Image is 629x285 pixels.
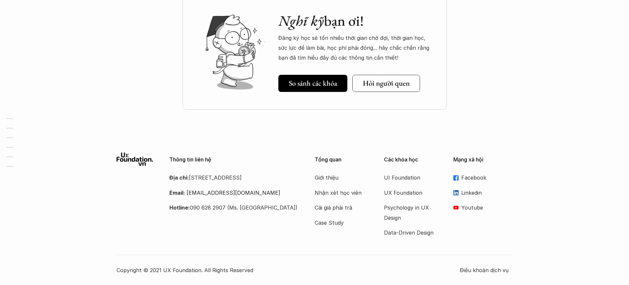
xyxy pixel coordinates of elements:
[315,157,374,163] p: Tổng quan
[461,173,513,183] p: Facebook
[453,203,513,213] a: Youtube
[117,265,460,275] p: Copyright © 2021 UX Foundation. All Rights Reserved
[289,79,337,88] h5: So sánh các khóa
[384,188,437,198] a: UX Foundation
[278,75,347,92] a: So sánh các khóa
[315,203,367,213] a: Cái giá phải trả
[169,189,185,196] strong: Email:
[278,12,434,30] h2: bạn ơi!
[315,188,367,198] a: Nhận xét học viên
[169,203,298,213] p: 090 628 2907 (Ms. [GEOGRAPHIC_DATA])
[453,157,513,163] p: Mạng xã hội
[169,174,189,181] strong: Địa chỉ:
[352,75,420,92] a: Hỏi người quen
[278,33,434,63] p: Đăng ký học sẽ tốn nhiều thời gian chờ đợi, thời gian học, sức lực để làm bài, học phí phải đóng....
[453,173,513,183] a: Facebook
[460,265,513,275] a: Điều khoản dịch vụ
[384,173,437,183] a: UI Foundation
[384,157,443,163] p: Các khóa học
[363,79,410,88] h5: Hỏi người quen
[461,188,513,198] p: Linkedin
[169,157,298,163] p: Thông tin liên hệ
[169,204,190,211] strong: Hotline:
[453,188,513,198] a: Linkedin
[315,218,367,228] a: Case Study
[169,173,298,183] p: [STREET_ADDRESS]
[461,203,513,213] p: Youtube
[315,173,367,183] a: Giới thiệu
[384,203,437,223] a: Psychology in UX Design
[384,228,437,238] a: Data-Driven Design
[278,11,324,30] em: Nghĩ kỹ
[187,189,280,196] a: [EMAIL_ADDRESS][DOMAIN_NAME]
